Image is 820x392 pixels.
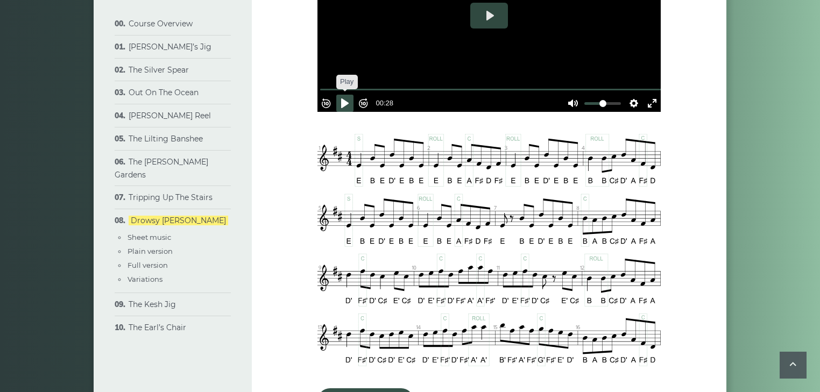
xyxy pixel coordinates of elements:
[129,111,211,120] a: [PERSON_NAME] Reel
[128,261,168,269] a: Full version
[129,216,228,225] a: Drowsy [PERSON_NAME]
[129,65,189,75] a: The Silver Spear
[129,19,193,28] a: Course Overview
[129,88,199,97] a: Out On The Ocean
[128,233,171,241] a: Sheet music
[128,275,162,283] a: Variations
[129,193,213,202] a: Tripping Up The Stairs
[115,157,208,180] a: The [PERSON_NAME] Gardens
[129,323,186,332] a: The Earl’s Chair
[129,42,211,52] a: [PERSON_NAME]’s Jig
[128,247,173,255] a: Plain version
[129,134,203,144] a: The Lilting Banshee
[129,300,176,309] a: The Kesh Jig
